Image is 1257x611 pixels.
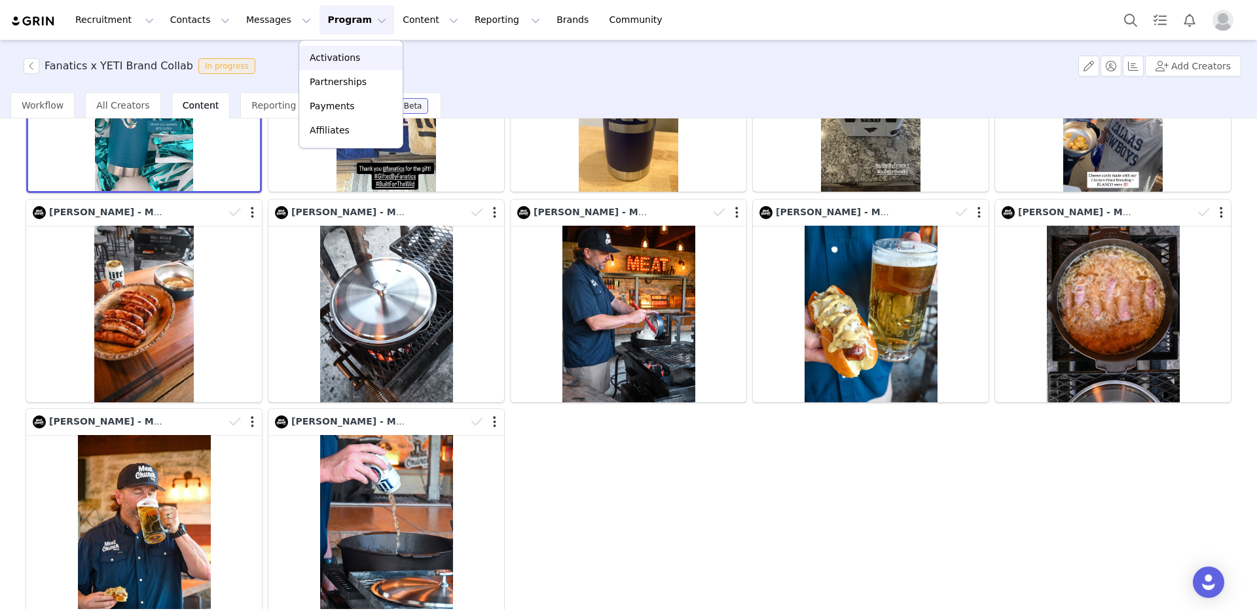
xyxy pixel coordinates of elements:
span: [object Object] [24,58,261,74]
div: Open Intercom Messenger [1193,567,1224,598]
button: Content [395,5,466,35]
button: Notifications [1175,5,1204,35]
img: e66aae32-d686-41c1-9f66-a67e39dd34b5.jpg [275,415,288,428]
span: In progress [198,58,255,74]
span: All Creators [96,100,149,111]
button: Messages [238,5,319,35]
button: Recruitment [67,5,162,35]
a: Brands [549,5,600,35]
button: Contacts [162,5,238,35]
img: placeholder-profile.jpg [1212,10,1233,31]
img: e66aae32-d686-41c1-9f66-a67e39dd34b5.jpg [517,206,530,219]
img: e66aae32-d686-41c1-9f66-a67e39dd34b5.jpg [275,206,288,219]
span: [PERSON_NAME] - Meat [DEMOGRAPHIC_DATA] [291,416,532,427]
h3: Fanatics x YETI Brand Collab [45,58,193,74]
img: grin logo [10,15,56,27]
img: e66aae32-d686-41c1-9f66-a67e39dd34b5.jpg [759,206,773,219]
span: [PERSON_NAME] - Meat [DEMOGRAPHIC_DATA] [534,207,774,217]
button: Add Creators [1145,56,1241,77]
span: Content [183,100,219,111]
img: e66aae32-d686-41c1-9f66-a67e39dd34b5.jpg [33,415,46,428]
p: Activations [310,51,360,65]
span: [PERSON_NAME] - Meat [DEMOGRAPHIC_DATA] [49,416,290,427]
span: [PERSON_NAME] - Meat [DEMOGRAPHIC_DATA] [49,207,290,217]
span: Reporting [251,100,296,111]
img: e66aae32-d686-41c1-9f66-a67e39dd34b5.jpg [33,206,46,219]
p: Payments [310,99,355,113]
button: Profile [1205,10,1247,31]
a: Tasks [1146,5,1175,35]
button: Reporting [467,5,548,35]
p: Affiliates [310,124,350,137]
div: Beta [404,102,422,110]
a: Community [602,5,676,35]
span: [PERSON_NAME] - Meat [DEMOGRAPHIC_DATA] [776,207,1017,217]
span: [PERSON_NAME] - Meat [DEMOGRAPHIC_DATA] [291,207,532,217]
button: Search [1116,5,1145,35]
span: Workflow [22,100,64,111]
img: e66aae32-d686-41c1-9f66-a67e39dd34b5.jpg [1002,206,1015,219]
p: Partnerships [310,75,367,89]
button: Program [319,5,394,35]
